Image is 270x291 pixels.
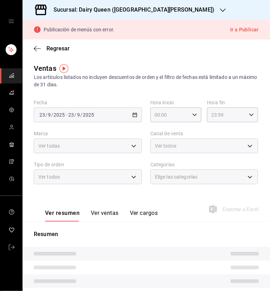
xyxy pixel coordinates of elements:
img: Tooltip marker [59,64,68,73]
button: Ver cargos [130,210,158,222]
label: Canal de venta [150,131,258,136]
div: Ventas [34,63,56,74]
span: / [74,112,76,118]
p: Publicación de menús con error. [44,27,114,32]
p: Resumen [34,230,259,239]
span: / [51,112,53,118]
button: Ir a Publicar [230,25,259,34]
button: open drawer [8,18,14,24]
span: Ver todos [155,142,176,149]
input: ---- [82,112,94,118]
label: Hora fin [207,100,258,105]
span: - [66,112,67,118]
input: ---- [53,112,65,118]
span: Ver todas [38,142,60,149]
label: Categorías [150,162,258,167]
button: Ver resumen [45,210,80,222]
div: Los artículos listados no incluyen descuentos de orden y el filtro de fechas está limitado a un m... [34,74,259,88]
label: Fecha [34,100,142,105]
label: Tipo de orden [34,162,142,167]
input: -- [68,112,74,118]
span: Ver todos [38,173,60,180]
h3: Sucursal: Dairy Queen ([GEOGRAPHIC_DATA][PERSON_NAME]) [48,6,214,14]
button: Regresar [34,45,70,52]
label: Marca [34,131,142,136]
button: Ver ventas [91,210,119,222]
label: Hora inicio [150,100,201,105]
span: Elige las categorías [155,173,198,180]
span: / [80,112,82,118]
input: -- [77,112,80,118]
input: -- [39,112,45,118]
span: / [45,112,48,118]
span: Regresar [46,45,70,52]
input: -- [48,112,51,118]
div: navigation tabs [45,210,158,222]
